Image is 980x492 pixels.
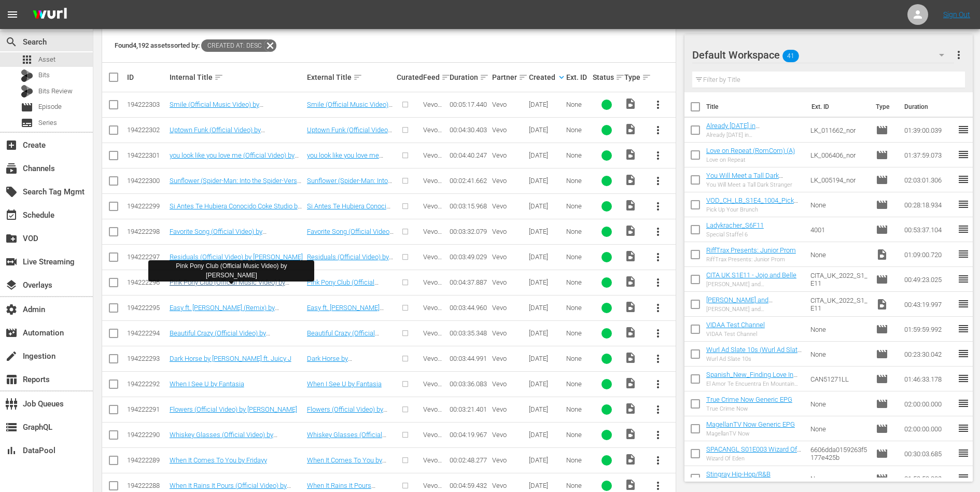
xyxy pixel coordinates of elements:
[624,428,637,440] span: Video
[127,202,166,210] div: 194222299
[898,92,960,121] th: Duration
[806,441,872,466] td: 6606dda0159263f5177e425b
[450,71,489,83] div: Duration
[5,162,18,175] span: Channels
[566,101,590,108] div: None
[170,405,297,413] a: Flowers (Official Video) by [PERSON_NAME]
[566,405,590,413] div: None
[624,224,637,237] span: Video
[646,270,670,295] button: more_vert
[423,329,445,353] span: Vevo Partner Catalog
[566,355,590,362] div: None
[646,321,670,346] button: more_vert
[957,322,970,335] span: reorder
[492,380,507,388] span: Vevo
[806,342,872,367] td: None
[876,273,888,286] span: Episode
[38,70,50,80] span: Bits
[566,73,590,81] div: Ext. ID
[706,246,796,254] a: RiffTrax Presents: Junior Prom
[5,36,18,48] span: Search
[5,256,18,268] span: Live Streaming
[492,431,507,439] span: Vevo
[624,377,637,389] span: Video
[423,151,445,175] span: Vevo Partner Catalog
[943,10,970,19] a: Sign Out
[624,199,637,212] span: Video
[492,253,507,261] span: Vevo
[480,73,489,82] span: sort
[450,101,489,108] div: 00:05:17.440
[566,380,590,388] div: None
[492,228,507,235] span: Vevo
[900,342,957,367] td: 00:23:30.042
[806,292,872,317] td: CITA_UK_2022_S1_E11
[423,278,445,302] span: Vevo Partner Catalog
[900,118,957,143] td: 01:39:00.039
[806,143,872,167] td: LK_006406_nor
[652,276,664,289] span: more_vert
[624,275,637,288] span: Video
[566,304,590,312] div: None
[450,380,489,388] div: 00:03:36.083
[646,118,670,143] button: more_vert
[307,405,387,421] a: Flowers (Official Video) by [PERSON_NAME]
[806,367,872,391] td: CAN51271LL
[170,380,244,388] a: When I See U by Fantasia
[900,292,957,317] td: 00:43:19.997
[127,380,166,388] div: 194222292
[127,304,166,312] div: 194222295
[307,202,394,226] a: Si Antes Te Hubiera Conocido Coke Studio by [PERSON_NAME]
[957,198,970,210] span: reorder
[5,444,18,457] span: DataPool
[652,175,664,187] span: more_vert
[876,373,888,385] span: Episode
[397,73,420,81] div: Curated
[957,347,970,360] span: reorder
[5,303,18,316] span: Admin
[450,253,489,261] div: 00:03:49.029
[492,202,507,210] span: Vevo
[957,148,970,161] span: reorder
[782,45,799,67] span: 41
[805,92,870,121] th: Ext. ID
[307,151,383,182] a: you look like you love me (Official Video) by [PERSON_NAME] (feat. [PERSON_NAME])
[646,92,670,117] button: more_vert
[624,301,637,313] span: Video
[706,92,805,121] th: Title
[450,431,489,439] div: 00:04:19.967
[127,405,166,413] div: 194222291
[652,302,664,314] span: more_vert
[6,8,19,21] span: menu
[170,253,303,261] a: Residuals (Official Video) by [PERSON_NAME]
[706,381,802,387] div: El Amor Te Encuentra En Mountain View
[307,304,389,319] a: Easy ft. [PERSON_NAME] (Remix) by [PERSON_NAME]
[307,355,386,370] a: Dark Horse by [PERSON_NAME] ft. Juicy J
[957,123,970,136] span: reorder
[127,253,166,261] div: 194222297
[214,73,223,82] span: sort
[127,278,166,286] div: 194222296
[900,441,957,466] td: 00:30:03.685
[127,177,166,185] div: 194222300
[900,367,957,391] td: 01:46:33.178
[529,405,563,413] div: [DATE]
[706,221,764,229] a: Ladykracher_S6F11
[127,151,166,159] div: 194222301
[441,73,451,82] span: sort
[529,71,563,83] div: Created
[170,431,277,446] a: Whiskey Glasses (Official Video) by [PERSON_NAME]
[127,101,166,108] div: 194222303
[492,177,507,185] span: Vevo
[953,43,965,67] button: more_vert
[450,177,489,185] div: 00:02:41.662
[652,480,664,492] span: more_vert
[5,279,18,291] span: Overlays
[307,431,386,446] a: Whiskey Glasses (Official Video) by [PERSON_NAME]
[127,126,166,134] div: 194222302
[566,431,590,439] div: None
[806,267,872,292] td: CITA_UK_2022_S1_E11
[450,126,489,134] div: 00:04:30.403
[957,422,970,434] span: reorder
[646,372,670,397] button: more_vert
